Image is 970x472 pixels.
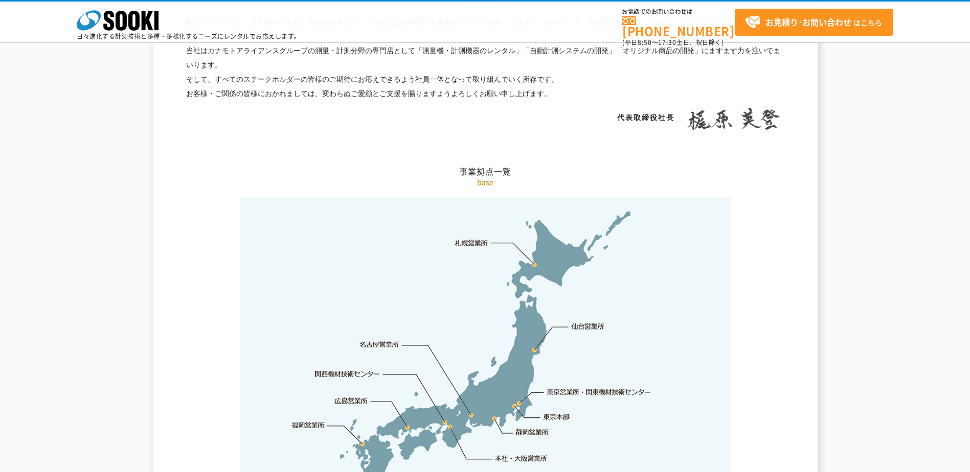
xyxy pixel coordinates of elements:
[622,16,735,37] a: [PHONE_NUMBER]
[186,64,784,177] h2: 事業拠点一覧
[638,38,652,47] span: 8:50
[735,9,893,36] a: お見積り･お問い合わせはこちら
[315,369,380,379] a: 関西機材技術センター
[515,427,549,437] a: 静岡営業所
[359,340,399,350] a: 名古屋営業所
[765,16,851,28] strong: お見積り･お問い合わせ
[622,38,724,47] span: (平日 ～ 土日、祝日除く)
[571,321,604,332] a: 仙台営業所
[291,420,325,430] a: 福岡営業所
[682,108,784,130] img: 梶原 英登
[745,15,882,30] span: はこちら
[622,9,735,15] span: お電話でのお問い合わせは
[658,38,676,47] span: 17:30
[186,177,784,187] p: base
[547,387,652,397] a: 東京営業所・関東機材技術センター
[335,395,368,406] a: 広島営業所
[77,33,301,39] p: 日々進化する計測技術と多種・多様化するニーズにレンタルでお応えします。
[494,453,548,463] a: 本社・大阪営業所
[455,238,488,248] a: 札幌営業所
[617,113,674,122] span: 代表取締役社長
[544,412,570,422] a: 東京本部
[186,15,784,101] p: 私たちソーキは、「計測技術で新しい世紀を創造したい」を原点に[DATE]『創紀商会』として創業して以来、「技術力」と「現場力」で新しい「はかる」にチャレンジしてまいりました。 当社はカナモトアラ...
